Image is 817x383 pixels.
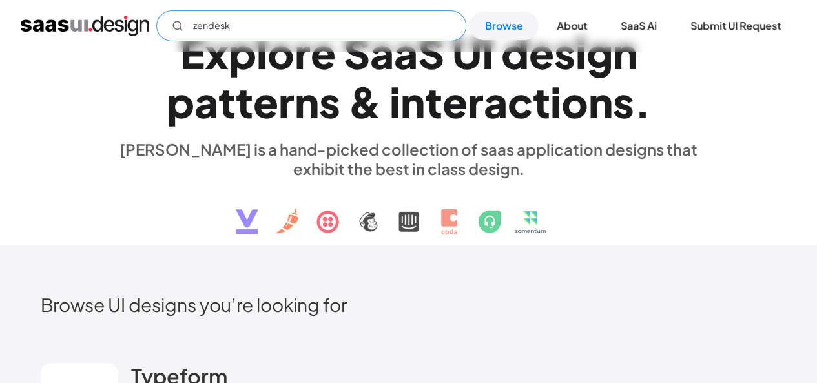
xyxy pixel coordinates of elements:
a: Submit UI Request [675,12,796,40]
div: t [218,77,236,127]
div: p [167,77,194,127]
div: n [295,77,319,127]
div: i [550,77,561,127]
div: S [418,28,444,78]
div: n [400,77,425,127]
div: t [533,77,550,127]
div: p [229,28,256,78]
div: S [344,28,370,78]
div: & [348,77,382,127]
div: t [236,77,253,127]
div: i [389,77,400,127]
div: a [484,77,508,127]
a: Browse [470,12,539,40]
div: x [205,28,229,78]
div: s [319,77,340,127]
div: e [529,28,554,78]
h1: Explore SaaS UI design patterns & interactions. [112,28,706,127]
div: e [253,77,278,127]
h2: Browse UI designs you’re looking for [41,293,776,316]
div: U [452,28,482,78]
div: l [256,28,267,78]
div: e [311,28,336,78]
div: s [554,28,575,78]
div: d [501,28,529,78]
a: About [541,12,603,40]
div: c [508,77,533,127]
div: t [425,77,442,127]
div: a [370,28,394,78]
div: n [613,28,637,78]
div: [PERSON_NAME] is a hand-picked collection of saas application designs that exhibit the best in cl... [112,140,706,178]
img: text, icon, saas logo [213,178,605,245]
div: o [561,77,588,127]
div: r [468,77,484,127]
input: Search UI designs you're looking for... [156,10,466,41]
div: n [588,77,613,127]
div: . [634,77,651,127]
div: I [482,28,493,78]
div: E [180,28,205,78]
div: a [194,77,218,127]
div: a [394,28,418,78]
a: SaaS Ai [605,12,672,40]
div: i [575,28,586,78]
div: r [295,28,311,78]
div: e [442,77,468,127]
div: o [267,28,295,78]
div: s [613,77,634,127]
div: g [586,28,613,78]
div: r [278,77,295,127]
